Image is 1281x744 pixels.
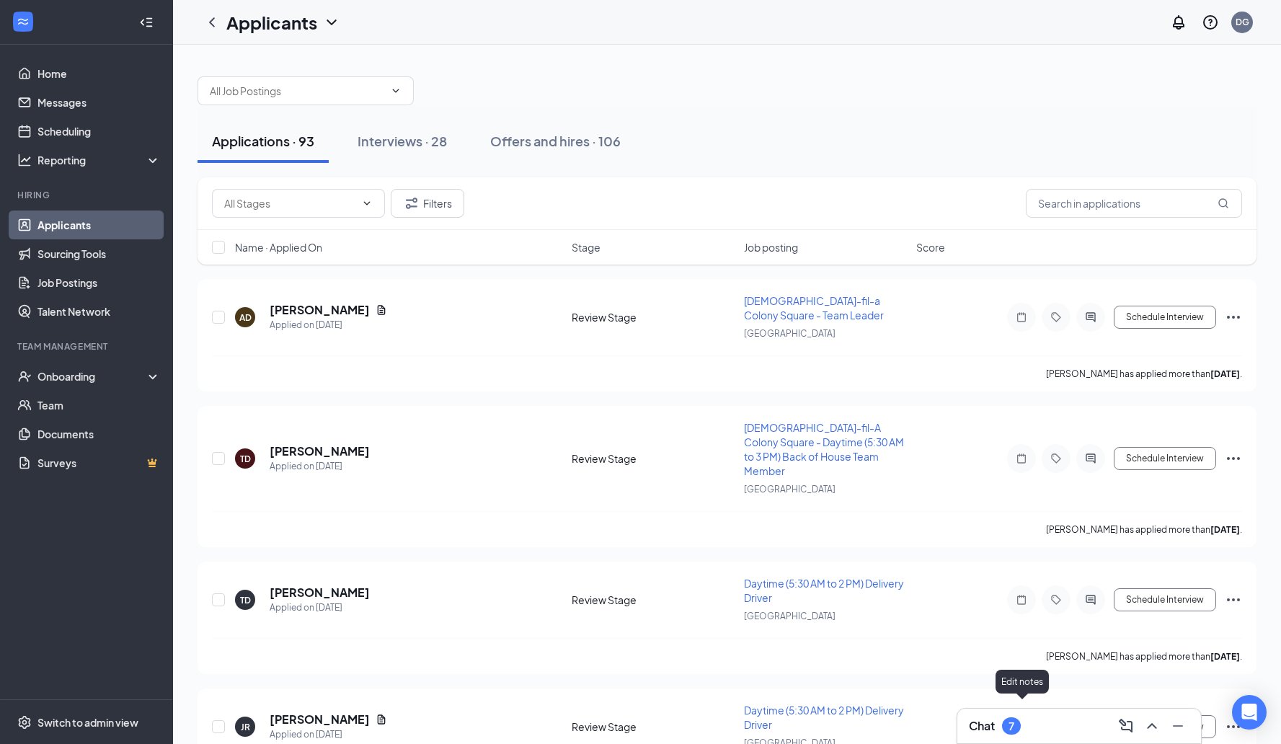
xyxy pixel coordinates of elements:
[1013,594,1030,606] svg: Note
[212,132,314,150] div: Applications · 93
[270,318,387,332] div: Applied on [DATE]
[240,594,251,606] div: TD
[376,714,387,725] svg: Document
[1143,717,1161,735] svg: ChevronUp
[744,611,835,621] span: [GEOGRAPHIC_DATA]
[270,443,370,459] h5: [PERSON_NAME]
[270,601,370,615] div: Applied on [DATE]
[37,239,161,268] a: Sourcing Tools
[572,451,735,466] div: Review Stage
[358,132,447,150] div: Interviews · 28
[37,211,161,239] a: Applicants
[1047,453,1065,464] svg: Tag
[270,727,387,742] div: Applied on [DATE]
[203,14,221,31] svg: ChevronLeft
[1114,447,1216,470] button: Schedule Interview
[270,459,370,474] div: Applied on [DATE]
[1170,14,1187,31] svg: Notifications
[361,198,373,209] svg: ChevronDown
[17,189,158,201] div: Hiring
[1218,198,1229,209] svg: MagnifyingGlass
[1225,309,1242,326] svg: Ellipses
[1114,588,1216,611] button: Schedule Interview
[572,719,735,734] div: Review Stage
[37,448,161,477] a: SurveysCrown
[270,585,370,601] h5: [PERSON_NAME]
[37,369,149,384] div: Onboarding
[37,153,161,167] div: Reporting
[1046,368,1242,380] p: [PERSON_NAME] has applied more than .
[744,421,904,477] span: [DEMOGRAPHIC_DATA]-fil-A Colony Square - Daytime (5:30 AM to 3 PM) Back of House Team Member
[1114,306,1216,329] button: Schedule Interview
[37,88,161,117] a: Messages
[391,189,464,218] button: Filter Filters
[241,721,250,733] div: JR
[1013,453,1030,464] svg: Note
[1114,714,1138,738] button: ComposeMessage
[1117,717,1135,735] svg: ComposeMessage
[744,240,798,254] span: Job posting
[1210,368,1240,379] b: [DATE]
[572,240,600,254] span: Stage
[744,704,904,731] span: Daytime (5:30 AM to 2 PM) Delivery Driver
[1082,311,1099,323] svg: ActiveChat
[1166,714,1189,738] button: Minimize
[1047,311,1065,323] svg: Tag
[1046,523,1242,536] p: [PERSON_NAME] has applied more than .
[1236,16,1249,28] div: DG
[17,340,158,353] div: Team Management
[1047,594,1065,606] svg: Tag
[270,712,370,727] h5: [PERSON_NAME]
[226,10,317,35] h1: Applicants
[37,420,161,448] a: Documents
[916,240,945,254] span: Score
[1225,591,1242,608] svg: Ellipses
[1210,524,1240,535] b: [DATE]
[1225,450,1242,467] svg: Ellipses
[969,718,995,734] h3: Chat
[210,83,384,99] input: All Job Postings
[1046,650,1242,663] p: [PERSON_NAME] has applied more than .
[1202,14,1219,31] svg: QuestionInfo
[1082,453,1099,464] svg: ActiveChat
[239,311,252,324] div: AD
[37,391,161,420] a: Team
[1225,718,1242,735] svg: Ellipses
[1082,594,1099,606] svg: ActiveChat
[270,302,370,318] h5: [PERSON_NAME]
[996,670,1049,694] div: Edit notes
[240,453,251,465] div: TD
[17,369,32,384] svg: UserCheck
[37,715,138,730] div: Switch to admin view
[1140,714,1163,738] button: ChevronUp
[390,85,402,97] svg: ChevronDown
[37,117,161,146] a: Scheduling
[1169,717,1187,735] svg: Minimize
[744,577,904,604] span: Daytime (5:30 AM to 2 PM) Delivery Driver
[1232,695,1267,730] div: Open Intercom Messenger
[403,195,420,212] svg: Filter
[744,294,884,322] span: [DEMOGRAPHIC_DATA]-fil-a Colony Square - Team Leader
[235,240,322,254] span: Name · Applied On
[37,59,161,88] a: Home
[224,195,355,211] input: All Stages
[572,593,735,607] div: Review Stage
[37,297,161,326] a: Talent Network
[744,484,835,495] span: [GEOGRAPHIC_DATA]
[1026,189,1242,218] input: Search in applications
[1013,311,1030,323] svg: Note
[17,153,32,167] svg: Analysis
[1009,720,1014,732] div: 7
[744,328,835,339] span: [GEOGRAPHIC_DATA]
[17,715,32,730] svg: Settings
[1210,651,1240,662] b: [DATE]
[139,15,154,30] svg: Collapse
[16,14,30,29] svg: WorkstreamLogo
[37,268,161,297] a: Job Postings
[376,304,387,316] svg: Document
[490,132,621,150] div: Offers and hires · 106
[572,310,735,324] div: Review Stage
[323,14,340,31] svg: ChevronDown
